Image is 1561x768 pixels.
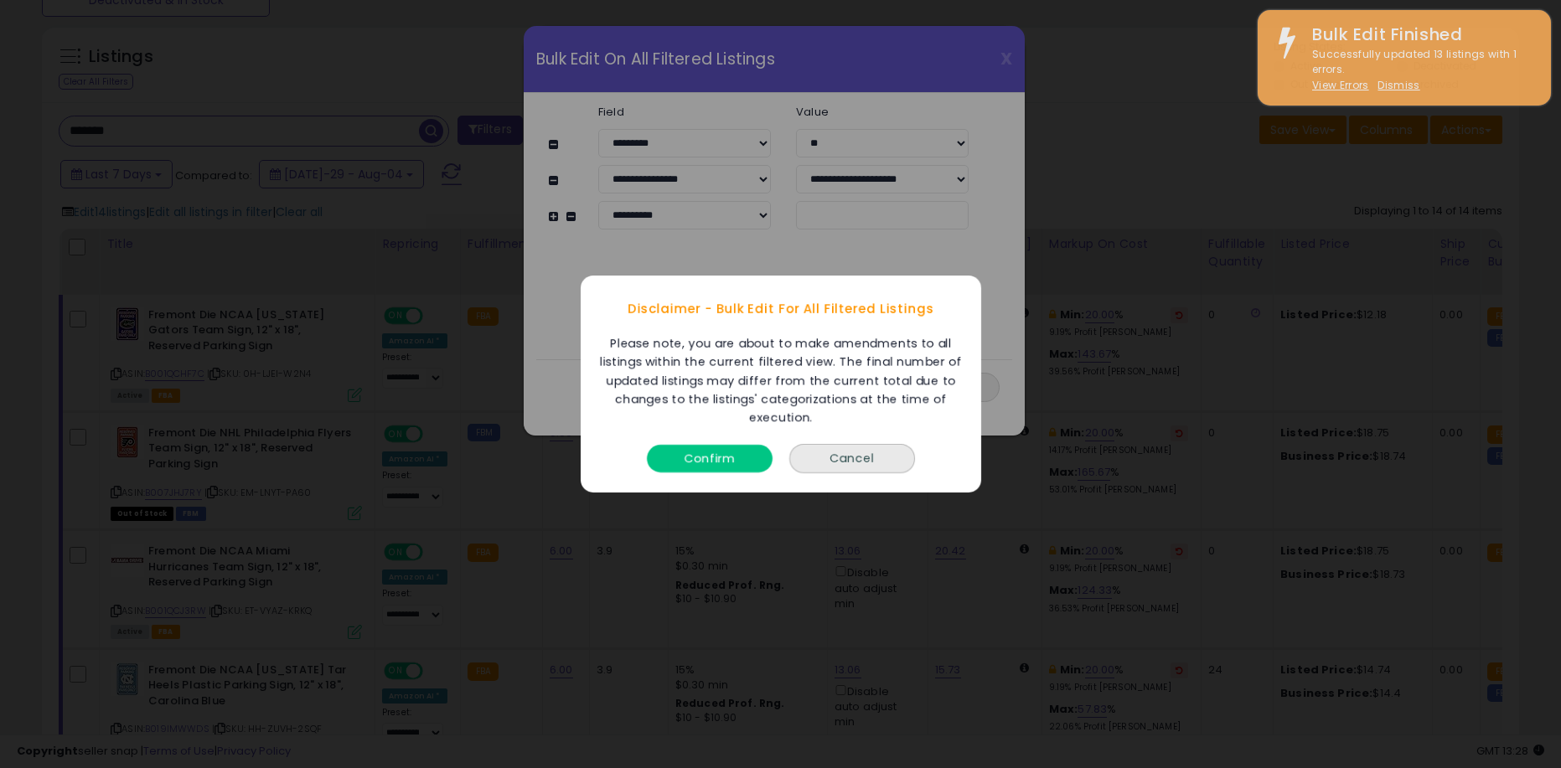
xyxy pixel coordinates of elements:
a: View Errors [1312,78,1369,92]
div: Please note, you are about to make amendments to all listings within the current filtered view. T... [589,334,973,427]
div: Bulk Edit Finished [1300,23,1538,47]
div: Disclaimer - Bulk Edit For All Filtered Listings [581,284,981,334]
button: Confirm [647,445,773,472]
div: Successfully updated 13 listings with 1 errors. [1300,47,1538,94]
u: Dismiss [1378,78,1419,92]
button: Cancel [789,444,915,473]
